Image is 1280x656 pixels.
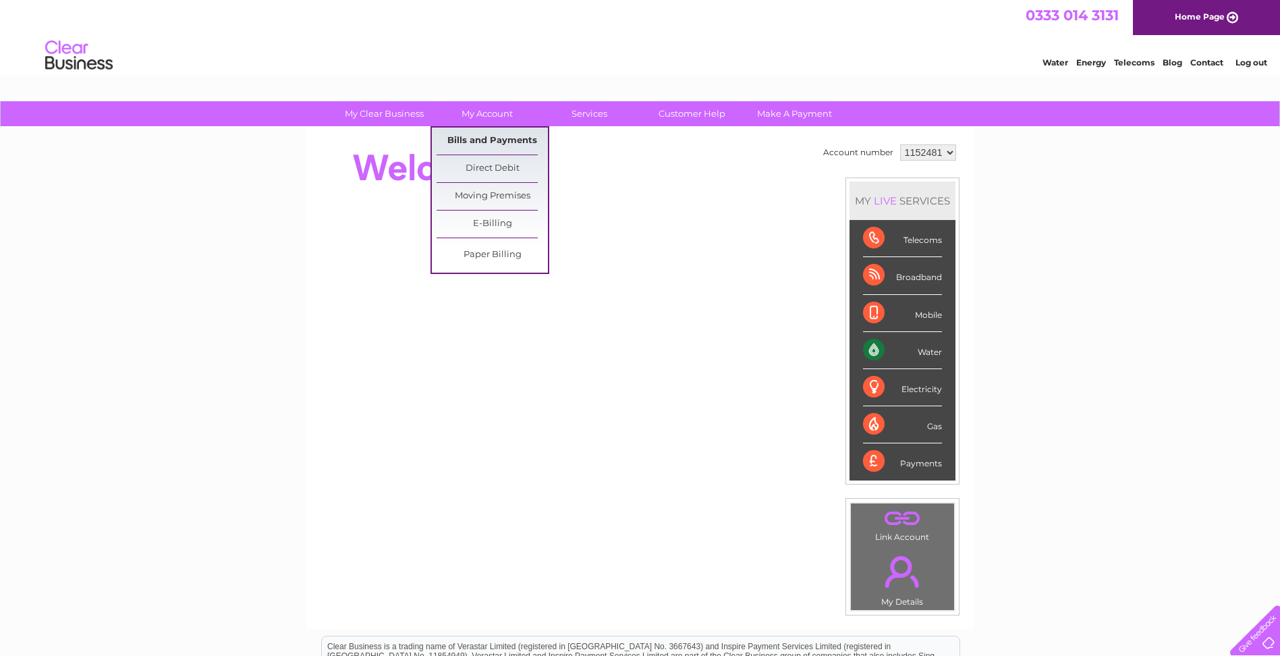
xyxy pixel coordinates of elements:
[854,507,951,530] a: .
[854,548,951,595] a: .
[437,183,548,210] a: Moving Premises
[863,257,942,294] div: Broadband
[45,35,113,76] img: logo.png
[437,155,548,182] a: Direct Debit
[1114,57,1154,67] a: Telecoms
[1042,57,1068,67] a: Water
[534,101,645,126] a: Services
[850,182,955,220] div: MY SERVICES
[437,211,548,238] a: E-Billing
[863,406,942,443] div: Gas
[1026,7,1119,24] a: 0333 014 3131
[850,503,955,545] td: Link Account
[863,443,942,480] div: Payments
[1076,57,1106,67] a: Energy
[1163,57,1182,67] a: Blog
[431,101,542,126] a: My Account
[863,369,942,406] div: Electricity
[437,128,548,155] a: Bills and Payments
[871,194,899,207] div: LIVE
[437,242,548,269] a: Paper Billing
[636,101,748,126] a: Customer Help
[863,220,942,257] div: Telecoms
[1190,57,1223,67] a: Contact
[739,101,850,126] a: Make A Payment
[850,545,955,611] td: My Details
[329,101,440,126] a: My Clear Business
[863,295,942,332] div: Mobile
[863,332,942,369] div: Water
[820,141,897,164] td: Account number
[1235,57,1267,67] a: Log out
[322,7,959,65] div: Clear Business is a trading name of Verastar Limited (registered in [GEOGRAPHIC_DATA] No. 3667643...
